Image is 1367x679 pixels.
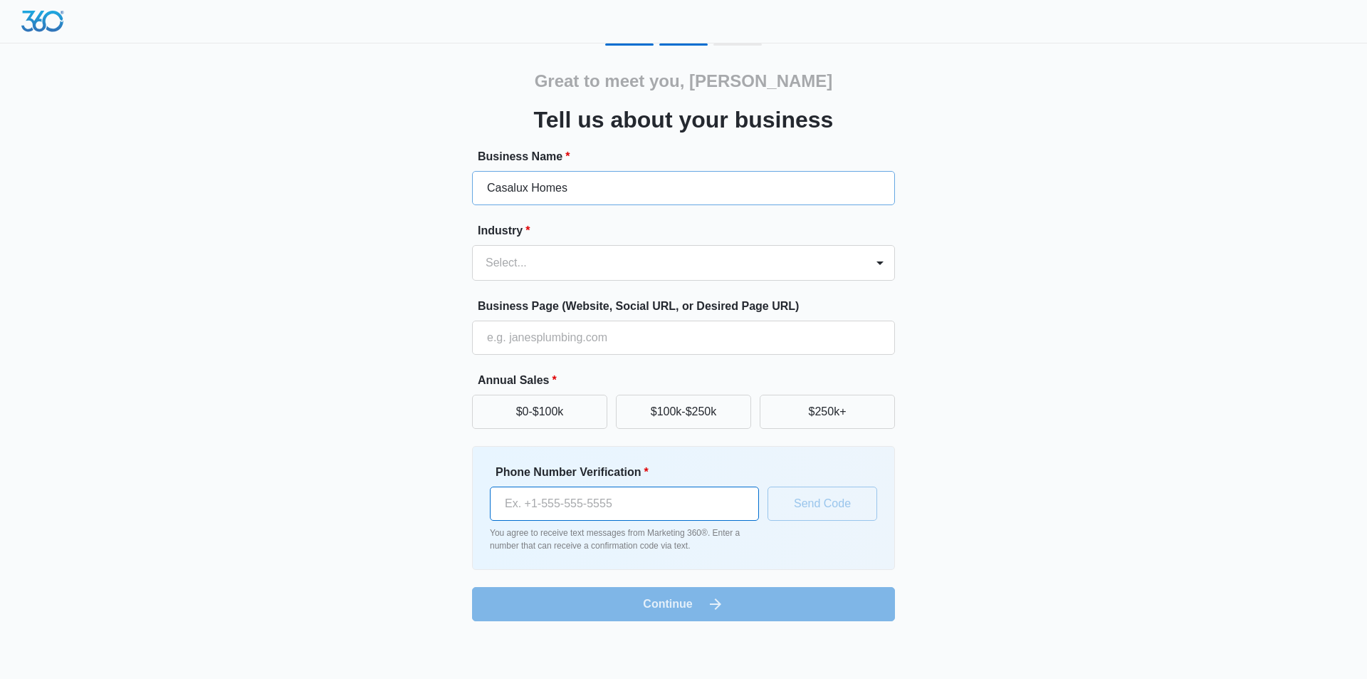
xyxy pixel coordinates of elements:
label: Business Page (Website, Social URL, or Desired Page URL) [478,298,901,315]
label: Business Name [478,148,901,165]
label: Industry [478,222,901,239]
input: e.g. janesplumbing.com [472,321,895,355]
h2: Great to meet you, [PERSON_NAME] [535,68,833,94]
input: e.g. Jane's Plumbing [472,171,895,205]
button: $0-$100k [472,395,607,429]
button: $100k-$250k [616,395,751,429]
p: You agree to receive text messages from Marketing 360®. Enter a number that can receive a confirm... [490,527,759,552]
h3: Tell us about your business [534,103,834,137]
label: Phone Number Verification [496,464,765,481]
input: Ex. +1-555-555-5555 [490,487,759,521]
label: Annual Sales [478,372,901,389]
button: $250k+ [760,395,895,429]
